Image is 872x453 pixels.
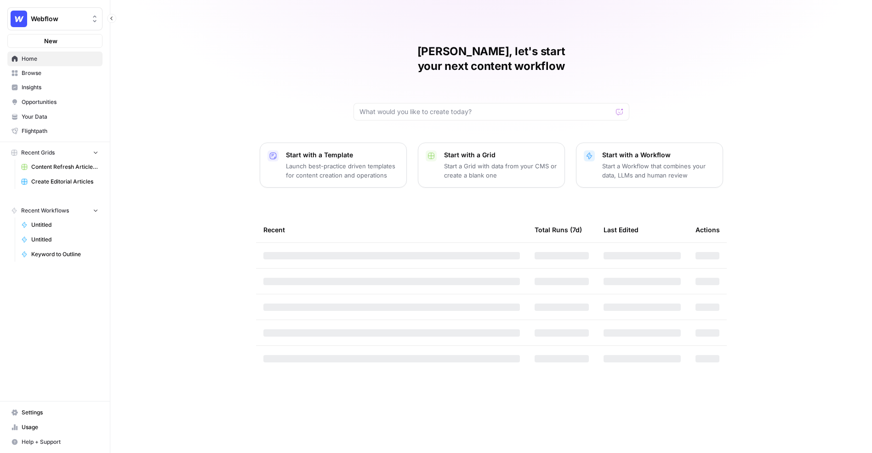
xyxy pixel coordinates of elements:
p: Start a Workflow that combines your data, LLMs and human review [602,161,715,180]
div: Actions [695,217,720,242]
button: Start with a TemplateLaunch best-practice driven templates for content creation and operations [260,143,407,188]
span: Browse [22,69,98,77]
a: Create Editorial Articles [17,174,103,189]
span: Untitled [31,221,98,229]
span: Recent Grids [21,149,55,157]
a: Keyword to Outline [17,247,103,262]
span: Recent Workflows [21,206,69,215]
a: Untitled [17,218,103,232]
span: Opportunities [22,98,98,106]
span: New [44,36,57,46]
h1: [PERSON_NAME], let's start your next content workflow [353,44,629,74]
span: Insights [22,83,98,92]
p: Launch best-practice driven templates for content creation and operations [286,161,399,180]
div: Total Runs (7d) [535,217,582,242]
button: Start with a GridStart a Grid with data from your CMS or create a blank one [418,143,565,188]
p: Start with a Grid [444,150,557,160]
span: Help + Support [22,438,98,446]
a: Flightpath [7,124,103,138]
button: Workspace: Webflow [7,7,103,30]
a: Your Data [7,109,103,124]
span: Home [22,55,98,63]
p: Start with a Template [286,150,399,160]
button: Help + Support [7,435,103,449]
input: What would you like to create today? [359,107,612,116]
a: Untitled [17,232,103,247]
span: Usage [22,423,98,431]
button: Recent Workflows [7,204,103,218]
a: Content Refresh Article (Demo Grid) [17,160,103,174]
span: Settings [22,408,98,417]
span: Your Data [22,113,98,121]
img: Webflow Logo [11,11,27,27]
a: Settings [7,405,103,420]
span: Untitled [31,235,98,244]
span: Keyword to Outline [31,250,98,258]
a: Opportunities [7,95,103,109]
span: Create Editorial Articles [31,178,98,186]
p: Start a Grid with data from your CMS or create a blank one [444,161,557,180]
span: Content Refresh Article (Demo Grid) [31,163,98,171]
button: New [7,34,103,48]
span: Webflow [31,14,86,23]
button: Start with a WorkflowStart a Workflow that combines your data, LLMs and human review [576,143,723,188]
button: Recent Grids [7,146,103,160]
div: Recent [263,217,520,242]
a: Home [7,52,103,66]
a: Usage [7,420,103,435]
a: Insights [7,80,103,95]
a: Browse [7,66,103,80]
div: Last Edited [604,217,638,242]
p: Start with a Workflow [602,150,715,160]
span: Flightpath [22,127,98,135]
